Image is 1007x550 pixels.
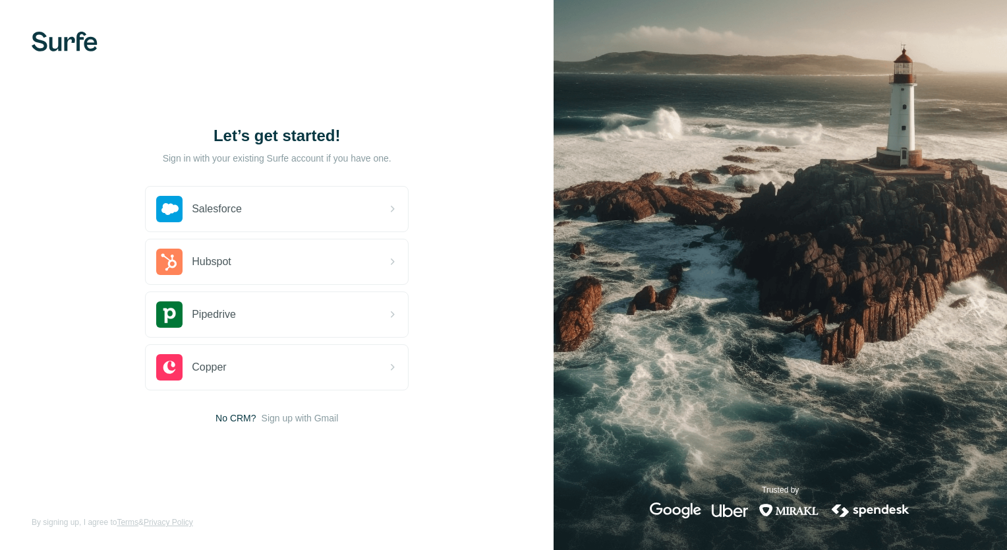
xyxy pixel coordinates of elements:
[156,249,183,275] img: hubspot's logo
[192,201,242,217] span: Salesforce
[762,484,799,496] p: Trusted by
[759,503,819,518] img: mirakl's logo
[145,125,409,146] h1: Let’s get started!
[192,359,226,375] span: Copper
[32,516,193,528] span: By signing up, I agree to &
[192,254,231,270] span: Hubspot
[156,354,183,381] img: copper's logo
[262,412,339,425] button: Sign up with Gmail
[830,503,911,518] img: spendesk's logo
[156,196,183,222] img: salesforce's logo
[712,503,748,518] img: uber's logo
[163,152,391,165] p: Sign in with your existing Surfe account if you have one.
[650,503,701,518] img: google's logo
[216,412,256,425] span: No CRM?
[156,301,183,328] img: pipedrive's logo
[192,307,236,322] span: Pipedrive
[32,32,98,51] img: Surfe's logo
[117,518,138,527] a: Terms
[144,518,193,527] a: Privacy Policy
